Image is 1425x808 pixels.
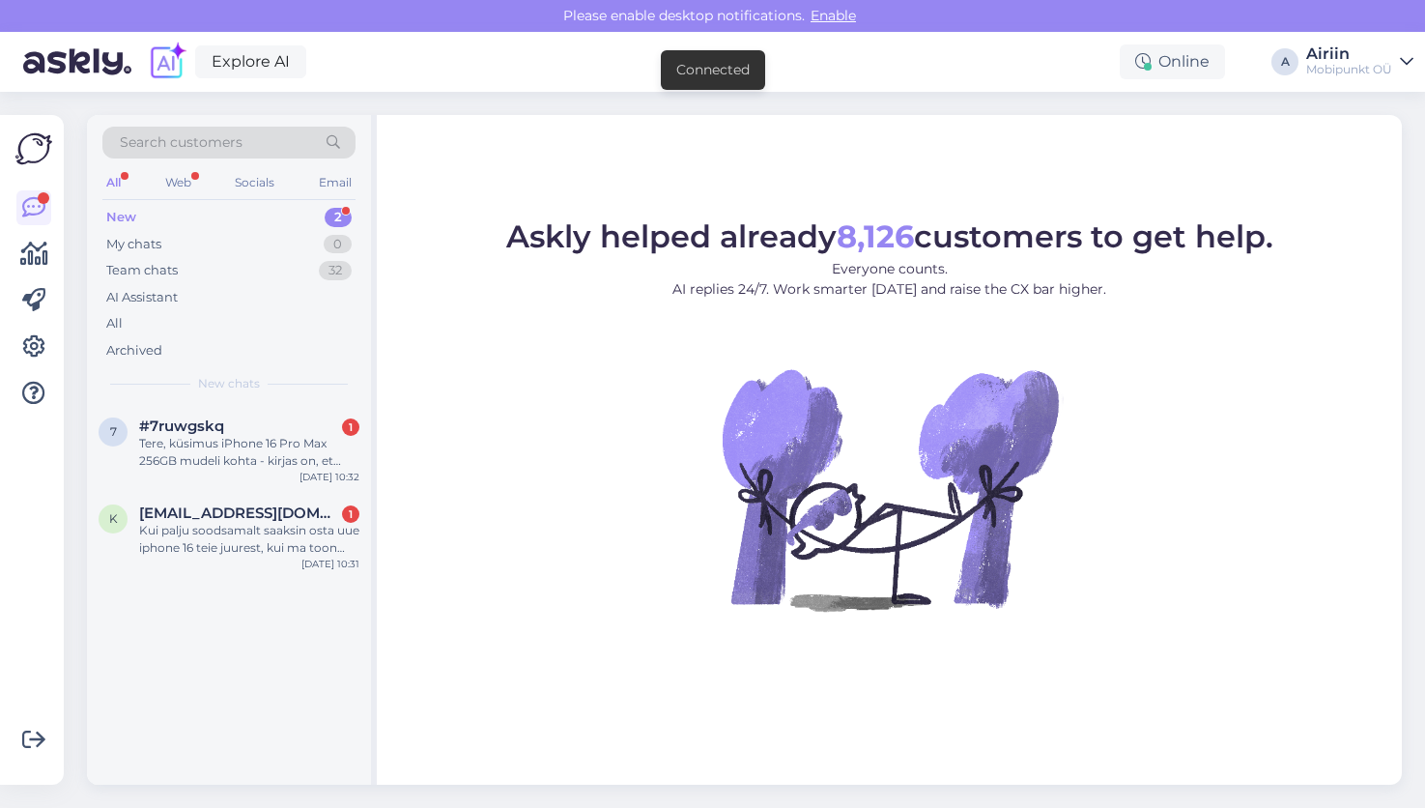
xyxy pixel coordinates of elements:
[120,132,242,153] span: Search customers
[106,341,162,361] div: Archived
[15,130,52,167] img: Askly Logo
[139,435,359,470] div: Tere, küsimus iPhone 16 Pro Max 256GB mudeli kohta - kirjas on, et tarneaeg on 2-7 tööpäeva, see ...
[837,217,914,255] b: 8,126
[1306,46,1413,77] a: AiriinMobipunkt OÜ
[506,217,1273,255] span: Askly helped already customers to get help.
[1120,44,1225,79] div: Online
[102,170,125,195] div: All
[109,511,118,526] span: k
[161,170,195,195] div: Web
[139,418,224,435] span: #7ruwgskq
[324,235,352,254] div: 0
[299,470,359,484] div: [DATE] 10:32
[106,288,178,307] div: AI Assistant
[1271,48,1298,75] div: A
[1306,46,1392,62] div: Airiin
[147,42,187,82] img: explore-ai
[315,170,356,195] div: Email
[110,424,117,439] span: 7
[342,505,359,523] div: 1
[676,60,750,80] div: Connected
[325,208,352,227] div: 2
[198,375,260,392] span: New chats
[106,314,123,333] div: All
[195,45,306,78] a: Explore AI
[139,522,359,557] div: Kui palju soodsamalt saaksin osta uue iphone 16 teie juurest, kui ma toon [PERSON_NAME] iphone 12...
[506,259,1273,300] p: Everyone counts. AI replies 24/7. Work smarter [DATE] and raise the CX bar higher.
[231,170,278,195] div: Socials
[319,261,352,280] div: 32
[805,7,862,24] span: Enable
[342,418,359,436] div: 1
[1306,62,1392,77] div: Mobipunkt OÜ
[716,315,1064,663] img: No Chat active
[106,235,161,254] div: My chats
[106,208,136,227] div: New
[139,505,340,522] span: kuningas.emma@gmail.com
[301,557,359,571] div: [DATE] 10:31
[106,261,178,280] div: Team chats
